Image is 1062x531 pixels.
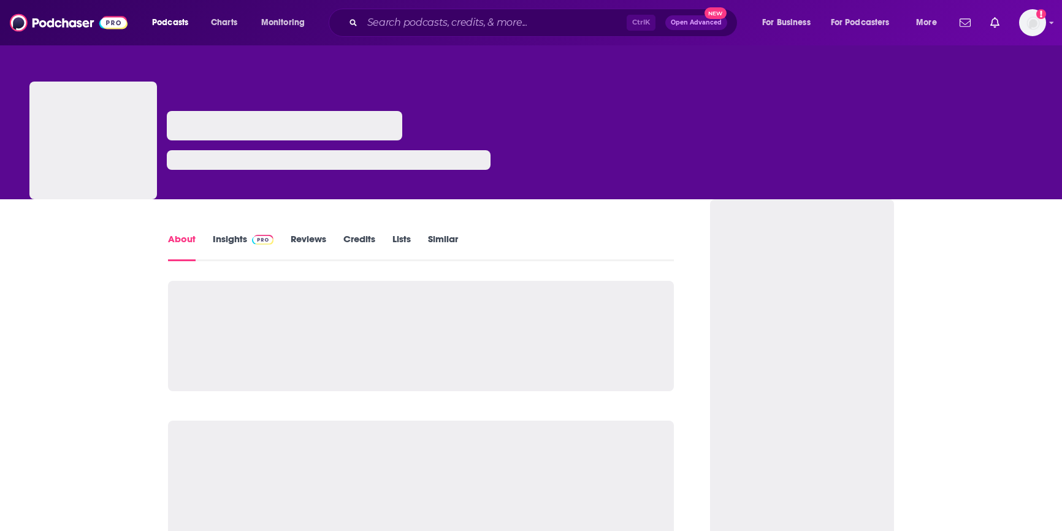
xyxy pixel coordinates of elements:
[916,14,937,31] span: More
[392,233,411,261] a: Lists
[831,14,890,31] span: For Podcasters
[985,12,1004,33] a: Show notifications dropdown
[1036,9,1046,19] svg: Add a profile image
[1019,9,1046,36] button: Show profile menu
[261,14,305,31] span: Monitoring
[1019,9,1046,36] span: Logged in as BenLaurro
[665,15,727,30] button: Open AdvancedNew
[823,13,907,32] button: open menu
[955,12,976,33] a: Show notifications dropdown
[671,20,722,26] span: Open Advanced
[362,13,627,32] input: Search podcasts, credits, & more...
[907,13,952,32] button: open menu
[252,235,273,245] img: Podchaser Pro
[253,13,321,32] button: open menu
[1019,9,1046,36] img: User Profile
[343,233,375,261] a: Credits
[211,14,237,31] span: Charts
[340,9,749,37] div: Search podcasts, credits, & more...
[754,13,826,32] button: open menu
[705,7,727,19] span: New
[10,11,128,34] img: Podchaser - Follow, Share and Rate Podcasts
[203,13,245,32] a: Charts
[213,233,273,261] a: InsightsPodchaser Pro
[627,15,655,31] span: Ctrl K
[143,13,204,32] button: open menu
[762,14,811,31] span: For Business
[428,233,458,261] a: Similar
[291,233,326,261] a: Reviews
[152,14,188,31] span: Podcasts
[168,233,196,261] a: About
